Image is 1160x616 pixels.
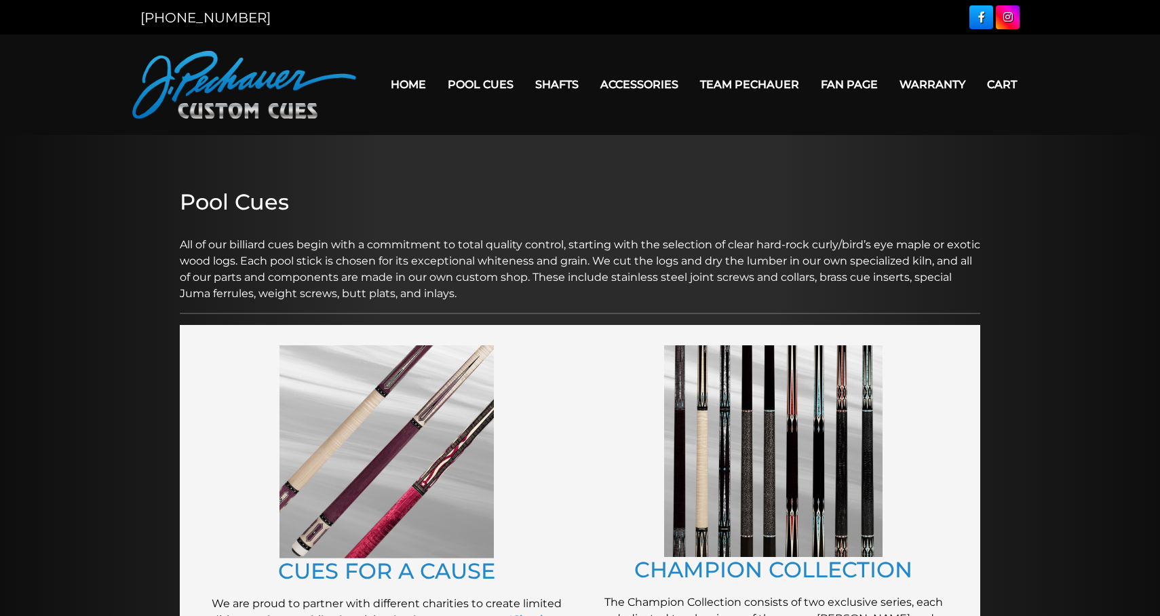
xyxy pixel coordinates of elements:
a: Cart [976,67,1028,102]
a: CHAMPION COLLECTION [634,556,912,583]
h2: Pool Cues [180,189,980,215]
a: Warranty [889,67,976,102]
a: Shafts [524,67,589,102]
a: Accessories [589,67,689,102]
a: Fan Page [810,67,889,102]
a: Home [380,67,437,102]
a: [PHONE_NUMBER] [140,9,271,26]
a: Pool Cues [437,67,524,102]
img: Pechauer Custom Cues [132,51,356,119]
a: Team Pechauer [689,67,810,102]
a: CUES FOR A CAUSE [278,558,495,584]
p: All of our billiard cues begin with a commitment to total quality control, starting with the sele... [180,220,980,302]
